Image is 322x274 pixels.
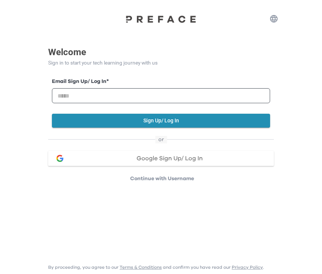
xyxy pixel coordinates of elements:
[232,265,263,269] a: Privacy Policy
[48,264,264,270] p: By proceeding, you agree to our and confirm you have read our .
[55,154,64,163] img: google login
[120,265,162,269] a: Terms & Conditions
[123,15,199,23] img: Preface Logo
[137,155,203,161] span: Google Sign Up/ Log In
[50,175,274,182] p: Continue with Username
[52,78,270,86] label: Email Sign Up/ Log In *
[48,151,274,166] button: google loginGoogle Sign Up/ Log In
[48,45,274,59] p: Welcome
[48,59,274,67] p: Sign in to start your tech learning journey with us
[155,136,167,143] span: or
[52,114,270,128] button: Sign Up/ Log In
